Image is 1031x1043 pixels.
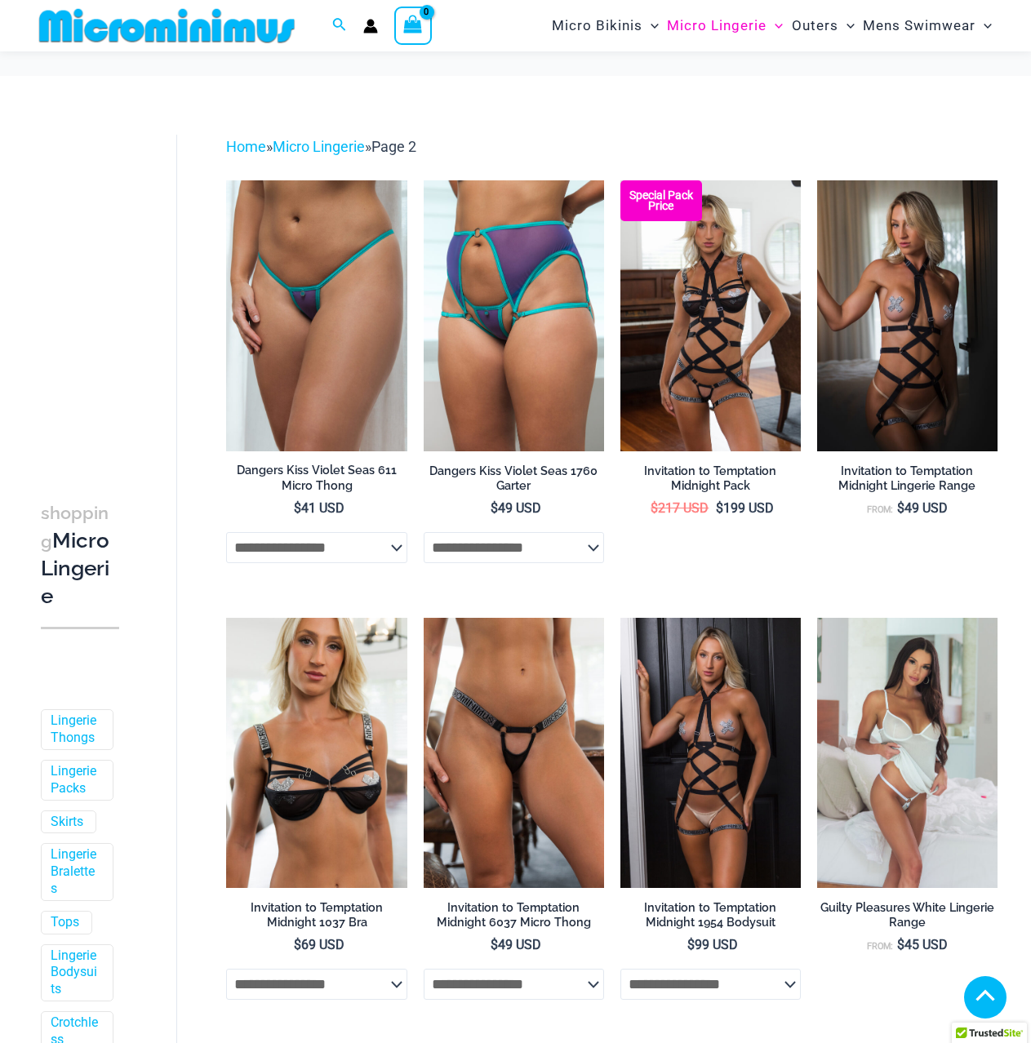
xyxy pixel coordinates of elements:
bdi: 41 USD [294,500,344,516]
h2: Invitation to Temptation Midnight 6037 Micro Thong [424,900,604,930]
a: Invitation to Temptation Midnight 1037 Bra 01Invitation to Temptation Midnight 1037 Bra 02Invitat... [226,618,407,889]
b: Special Pack Price [620,190,702,211]
img: Dangers Kiss Violet Seas 611 Micro 01 [226,180,407,451]
a: Skirts [51,814,83,831]
span: $ [897,500,904,516]
a: Lingerie Bralettes [51,846,100,897]
a: Invitation to Temptation Midnight 1954 Bodysuit 01Invitation to Temptation Midnight 1954 Bodysuit... [620,618,801,889]
h2: Invitation to Temptation Midnight Lingerie Range [817,464,998,494]
span: Micro Bikinis [552,5,642,47]
bdi: 217 USD [651,500,709,516]
span: $ [687,937,695,952]
span: Outers [792,5,838,47]
a: OutersMenu ToggleMenu Toggle [788,5,859,47]
span: $ [491,937,498,952]
a: Invitation to Temptation Midnight Pack [620,464,801,500]
span: $ [294,500,301,516]
h3: Micro Lingerie [41,499,119,610]
a: Invitation to Temptation Midnight 1037 Bra 6037 Thong 1954 Bodysuit 02 Invitation to Temptation M... [620,180,801,451]
a: Account icon link [363,19,378,33]
a: Invitation to Temptation Midnight Lingerie Range [817,464,998,500]
img: MM SHOP LOGO FLAT [33,7,301,44]
a: Invitation to Temptation Midnight Thong 1954 01Invitation to Temptation Midnight Thong 1954 02Inv... [424,618,604,889]
span: » » [226,138,416,155]
h2: Guilty Pleasures White Lingerie Range [817,900,998,930]
span: $ [294,937,301,952]
span: From: [867,504,893,515]
img: Invitation to Temptation Midnight 1954 Bodysuit 01 [620,618,801,889]
a: Guilty Pleasures White Lingerie Range [817,900,998,937]
a: Micro LingerieMenu ToggleMenu Toggle [663,5,787,47]
a: View Shopping Cart, empty [394,7,432,44]
img: Dangers Kiss Violet Seas 1060 Bra 611 Micro 1760 Garter 04 [424,180,604,451]
span: Micro Lingerie [667,5,767,47]
span: shopping [41,503,109,552]
a: Dangers Kiss Violet Seas 611 Micro Thong [226,463,407,499]
a: Micro Lingerie [273,138,365,155]
img: Invitation to Temptation Midnight Thong 1954 01 [424,618,604,889]
a: Guilty Pleasures White 1260 Slip 689 Micro 02Guilty Pleasures White 1260 Slip 689 Micro 06Guilty ... [817,618,998,889]
h2: Dangers Kiss Violet Seas 1760 Garter [424,464,604,494]
h2: Dangers Kiss Violet Seas 611 Micro Thong [226,463,407,493]
a: Dangers Kiss Violet Seas 611 Micro 01Dangers Kiss Violet Seas 1060 Bra 611 Micro 05Dangers Kiss V... [226,180,407,451]
a: Invitation to Temptation Midnight 1954 Bodysuit [620,900,801,937]
span: $ [716,500,723,516]
span: Page 2 [371,138,416,155]
a: Dangers Kiss Violet Seas 1060 Bra 611 Micro 1760 Garter 04Dangers Kiss Violet Seas 1060 Bra 611 M... [424,180,604,451]
h2: Invitation to Temptation Midnight Pack [620,464,801,494]
a: Invitation to Temptation Midnight 6037 Micro Thong [424,900,604,937]
bdi: 49 USD [897,500,948,516]
span: $ [491,500,498,516]
img: Invitation to Temptation Midnight 1037 Bra 6037 Thong 1954 Bodysuit 02 [620,180,801,451]
bdi: 49 USD [491,937,541,952]
a: Invitation to Temptation Midnight 1037 Bra [226,900,407,937]
iframe: TrustedSite Certified [41,122,188,448]
bdi: 45 USD [897,937,948,952]
bdi: 69 USD [294,937,344,952]
a: Lingerie Thongs [51,712,100,747]
h2: Invitation to Temptation Midnight 1037 Bra [226,900,407,930]
h2: Invitation to Temptation Midnight 1954 Bodysuit [620,900,801,930]
img: Invitation to Temptation Midnight 1954 Bodysuit 11 [817,180,998,451]
a: Dangers Kiss Violet Seas 1760 Garter [424,464,604,500]
span: Mens Swimwear [863,5,975,47]
bdi: 49 USD [491,500,541,516]
span: $ [651,500,658,516]
span: From: [867,941,893,952]
span: $ [897,937,904,952]
img: Guilty Pleasures White 1260 Slip 689 Micro 02 [817,618,998,889]
bdi: 99 USD [687,937,738,952]
a: Lingerie Packs [51,763,100,797]
span: Menu Toggle [767,5,783,47]
nav: Site Navigation [545,2,998,49]
img: Invitation to Temptation Midnight 1037 Bra 01 [226,618,407,889]
bdi: 199 USD [716,500,774,516]
a: Mens SwimwearMenu ToggleMenu Toggle [859,5,996,47]
span: Menu Toggle [838,5,855,47]
a: Invitation to Temptation Midnight 1954 Bodysuit 11Invitation to Temptation Midnight 1954 Bodysuit... [817,180,998,451]
a: Search icon link [332,16,347,36]
span: Menu Toggle [975,5,992,47]
span: Menu Toggle [642,5,659,47]
a: Tops [51,914,79,931]
a: Lingerie Bodysuits [51,948,100,998]
a: Home [226,138,266,155]
a: Micro BikinisMenu ToggleMenu Toggle [548,5,663,47]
